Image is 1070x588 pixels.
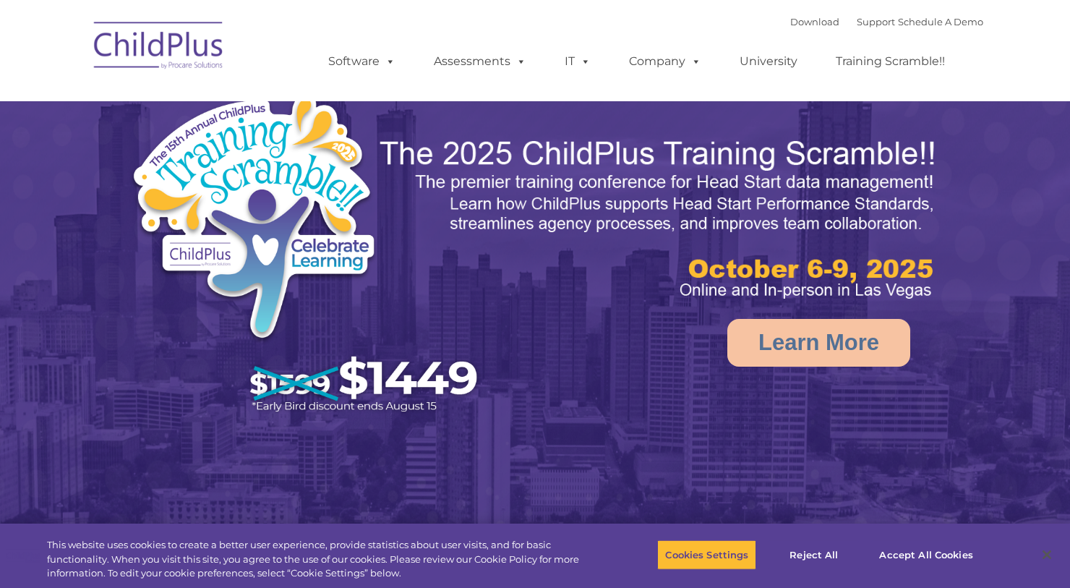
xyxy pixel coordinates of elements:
a: IT [550,47,605,76]
a: Support [857,16,895,27]
a: Software [314,47,410,76]
div: This website uses cookies to create a better user experience, provide statistics about user visit... [47,538,588,581]
span: Phone number [201,155,262,166]
button: Reject All [769,540,859,570]
a: Assessments [419,47,541,76]
button: Cookies Settings [657,540,756,570]
a: University [725,47,812,76]
span: Last name [201,95,245,106]
button: Close [1031,539,1063,571]
a: Company [615,47,716,76]
a: Learn More [727,319,910,367]
a: Training Scramble!! [821,47,959,76]
img: ChildPlus by Procare Solutions [87,12,231,84]
button: Accept All Cookies [871,540,980,570]
a: Schedule A Demo [898,16,983,27]
a: Download [790,16,839,27]
font: | [790,16,983,27]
